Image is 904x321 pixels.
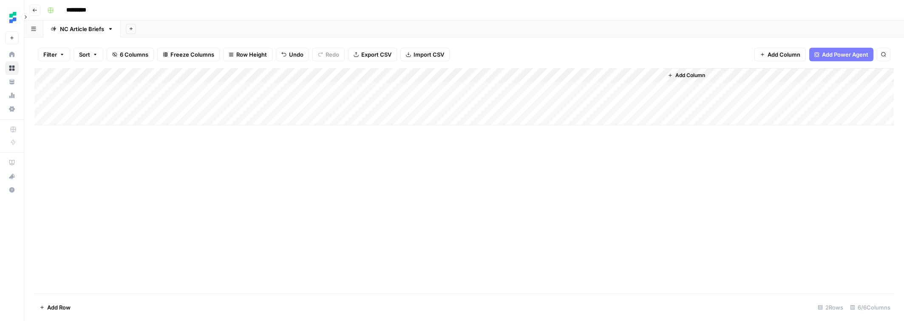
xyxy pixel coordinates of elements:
div: 6/6 Columns [847,301,894,314]
span: Add Row [47,303,71,312]
button: Add Column [754,48,806,61]
button: Workspace: Ten Speed [5,7,19,28]
span: Row Height [236,50,267,59]
span: 6 Columns [120,50,148,59]
span: Add Power Agent [822,50,868,59]
button: Add Column [664,70,708,81]
span: Sort [79,50,90,59]
button: Sort [74,48,103,61]
a: Home [5,48,19,61]
span: Undo [289,50,303,59]
button: Freeze Columns [157,48,220,61]
a: AirOps Academy [5,156,19,169]
span: Export CSV [361,50,391,59]
span: Filter [43,50,57,59]
a: NC Article Briefs [43,20,121,37]
button: Undo [276,48,309,61]
button: Help + Support [5,183,19,197]
button: Add Row [34,301,76,314]
div: What's new? [6,170,18,183]
span: Redo [326,50,339,59]
span: Add Column [768,50,800,59]
span: Add Column [675,72,705,79]
a: Settings [5,102,19,116]
button: Redo [312,48,345,61]
a: Your Data [5,75,19,89]
button: Row Height [223,48,272,61]
button: What's new? [5,169,19,183]
a: Browse [5,61,19,75]
button: Export CSV [348,48,397,61]
span: Freeze Columns [170,50,214,59]
button: 6 Columns [107,48,154,61]
div: 2 Rows [814,301,847,314]
button: Import CSV [400,48,450,61]
div: NC Article Briefs [60,25,104,33]
span: Import CSV [414,50,444,59]
button: Filter [38,48,70,61]
a: Usage [5,89,19,102]
button: Add Power Agent [809,48,873,61]
img: Ten Speed Logo [5,10,20,25]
